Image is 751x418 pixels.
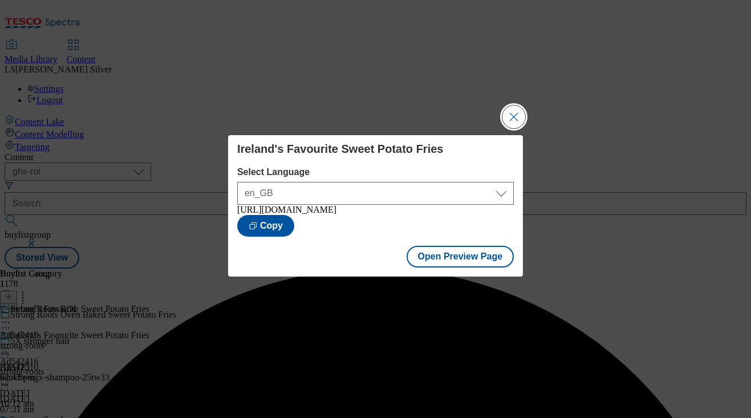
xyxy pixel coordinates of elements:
[237,167,514,177] label: Select Language
[237,215,294,237] button: Copy
[237,205,514,215] div: [URL][DOMAIN_NAME]
[237,142,514,156] h4: Ireland's Favourite Sweet Potato Fries
[228,135,523,277] div: Modal
[407,246,514,267] button: Open Preview Page
[502,105,525,128] button: Close Modal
